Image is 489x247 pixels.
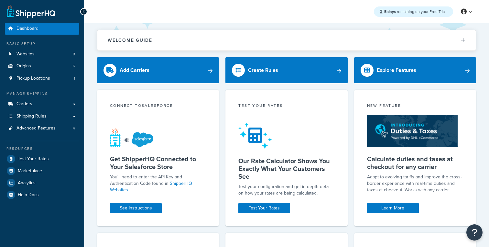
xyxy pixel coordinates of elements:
a: Learn More [367,203,419,213]
span: Marketplace [18,168,42,174]
div: Test your configuration and get in-depth detail on how your rates are being calculated. [238,184,334,196]
span: Websites [16,51,35,57]
p: You'll need to enter the API Key and Authentication Code found in [110,174,206,193]
span: Dashboard [16,26,38,31]
button: Welcome Guide [97,30,476,51]
a: Origins6 [5,60,79,72]
a: Pickup Locations1 [5,73,79,84]
div: Create Rules [248,66,278,75]
span: Origins [16,63,31,69]
a: Websites8 [5,48,79,60]
h5: Calculate duties and taxes at checkout for any carrier [367,155,463,171]
div: Resources [5,146,79,152]
span: Help Docs [18,192,39,198]
a: Analytics [5,177,79,189]
a: Help Docs [5,189,79,201]
a: Carriers [5,98,79,110]
div: New Feature [367,103,463,110]
span: Pickup Locations [16,76,50,81]
span: 4 [73,126,75,131]
h5: Get ShipperHQ Connected to Your Salesforce Store [110,155,206,171]
strong: 5 days [384,9,396,15]
a: Test Your Rates [5,153,79,165]
a: Create Rules [225,57,347,83]
span: 8 [73,51,75,57]
a: ShipperHQ Websites [110,180,192,193]
li: Pickup Locations [5,73,79,84]
div: Add Carriers [120,66,149,75]
li: Websites [5,48,79,60]
li: Advanced Features [5,122,79,134]
a: Add Carriers [97,57,219,83]
div: Basic Setup [5,41,79,47]
a: Marketplace [5,165,79,177]
a: Explore Features [354,57,476,83]
a: Advanced Features4 [5,122,79,134]
span: 1 [74,76,75,81]
span: remaining on your Free Trial [384,9,446,15]
span: Analytics [18,180,36,186]
div: Manage Shipping [5,91,79,96]
a: Test Your Rates [238,203,290,213]
p: Adapt to evolving tariffs and improve the cross-border experience with real-time duties and taxes... [367,174,463,193]
h5: Our Rate Calculator Shows You Exactly What Your Customers See [238,157,334,180]
span: Test Your Rates [18,156,49,162]
span: 6 [73,63,75,69]
img: connect-shq-salesforce-aefe9f8b.svg [110,128,156,147]
div: Test your rates [238,103,334,110]
a: Shipping Rules [5,110,79,122]
span: Carriers [16,101,32,107]
span: Shipping Rules [16,114,47,119]
h2: Welcome Guide [108,38,152,43]
span: Advanced Features [16,126,56,131]
a: See Instructions [110,203,162,213]
li: Origins [5,60,79,72]
div: Explore Features [377,66,416,75]
button: Open Resource Center [466,224,483,241]
div: Connect to Salesforce [110,103,206,110]
a: Dashboard [5,23,79,35]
